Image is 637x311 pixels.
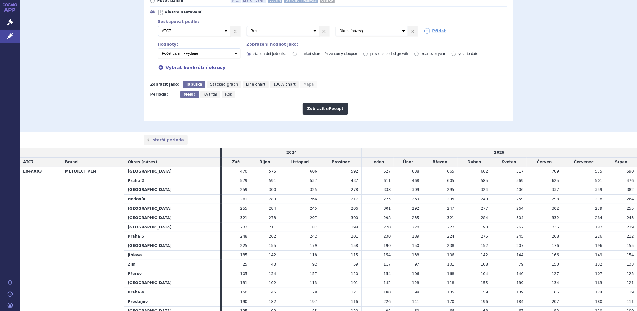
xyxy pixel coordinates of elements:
[552,206,559,211] span: 302
[516,225,523,229] span: 262
[481,262,488,267] span: 108
[627,178,634,183] span: 476
[243,262,247,267] span: 25
[516,290,523,294] span: 139
[595,225,602,229] span: 182
[552,216,559,220] span: 332
[552,272,559,276] span: 127
[269,253,276,257] span: 142
[186,82,202,87] span: Tabulka
[124,250,220,260] th: Jihlava
[447,290,454,294] span: 135
[240,225,247,229] span: 233
[351,216,358,220] span: 300
[481,216,488,220] span: 284
[384,197,391,201] span: 225
[412,299,419,304] span: 141
[552,197,559,201] span: 298
[595,299,602,304] span: 180
[351,206,358,211] span: 206
[552,281,559,285] span: 134
[351,234,358,238] span: 201
[412,216,419,220] span: 235
[447,299,454,304] span: 170
[595,206,602,211] span: 279
[310,169,317,173] span: 606
[210,82,238,87] span: Stacked graph
[240,299,247,304] span: 190
[384,290,391,294] span: 180
[447,178,454,183] span: 605
[481,299,488,304] span: 196
[481,188,488,192] span: 324
[144,135,188,145] a: starší perioda
[247,42,507,47] div: Zobrazení hodnot jako:
[552,243,559,248] span: 176
[269,216,276,220] span: 273
[384,262,391,267] span: 117
[412,281,419,285] span: 128
[303,103,348,115] button: Zobrazit eRecept
[562,158,605,167] td: Červenec
[240,206,247,211] span: 255
[240,216,247,220] span: 321
[279,158,320,167] td: Listopad
[124,223,220,232] th: [GEOGRAPHIC_DATA]
[605,158,637,167] td: Srpen
[351,243,358,248] span: 158
[230,26,240,36] a: ×
[516,272,523,276] span: 146
[552,290,559,294] span: 166
[240,243,247,248] span: 225
[361,148,637,157] td: 2025
[458,158,491,167] td: Duben
[384,299,391,304] span: 226
[516,197,523,201] span: 259
[595,169,602,173] span: 575
[595,234,602,238] span: 226
[124,241,220,251] th: [GEOGRAPHIC_DATA]
[150,91,177,98] div: Perioda:
[552,262,559,267] span: 150
[412,234,419,238] span: 189
[240,197,247,201] span: 261
[595,272,602,276] span: 107
[124,297,220,306] th: Prostějov
[310,234,317,238] span: 242
[310,206,317,211] span: 245
[351,188,358,192] span: 278
[447,169,454,173] span: 665
[240,178,247,183] span: 579
[527,158,562,167] td: Červen
[412,206,419,211] span: 292
[269,197,276,201] span: 289
[269,169,276,173] span: 575
[516,216,523,220] span: 304
[384,281,391,285] span: 142
[627,169,634,173] span: 590
[516,243,523,248] span: 207
[627,253,634,257] span: 154
[481,281,488,285] span: 155
[384,243,391,248] span: 190
[165,10,234,15] span: Vlastní nastavení
[310,225,317,229] span: 187
[447,225,454,229] span: 222
[240,290,247,294] span: 150
[627,272,634,276] span: 125
[269,290,276,294] span: 145
[124,204,220,213] th: [GEOGRAPHIC_DATA]
[124,185,220,195] th: [GEOGRAPHIC_DATA]
[595,243,602,248] span: 196
[204,92,217,97] span: Kvartál
[254,52,286,56] span: standardní jednotka
[124,213,220,223] th: [GEOGRAPHIC_DATA]
[351,169,358,173] span: 592
[516,234,523,238] span: 245
[447,281,454,285] span: 118
[491,158,527,167] td: Květen
[222,148,361,157] td: 2024
[447,262,454,267] span: 101
[269,272,276,276] span: 134
[269,178,276,183] span: 591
